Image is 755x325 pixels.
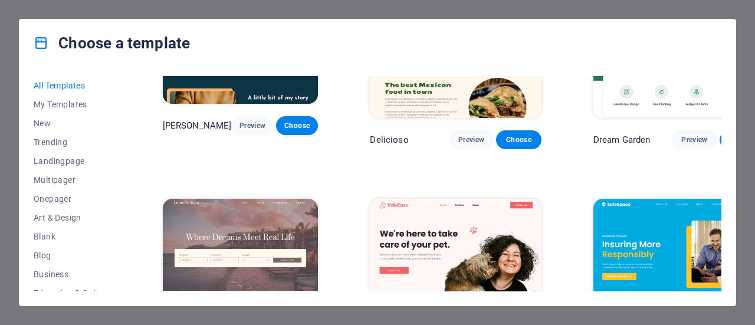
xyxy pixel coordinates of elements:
button: Preview [672,130,717,149]
button: Trending [34,133,111,152]
button: Preview [231,116,273,135]
span: Multipager [34,175,111,185]
p: Delicioso [370,134,408,146]
span: My Templates [34,100,111,109]
p: [PERSON_NAME] [163,120,232,132]
span: Choose [505,135,531,145]
span: Blog [34,251,111,260]
span: Blank [34,232,111,241]
button: Art & Design [34,208,111,227]
button: Education & Culture [34,284,111,303]
span: New [34,119,111,128]
span: Art & Design [34,213,111,222]
button: Business [34,265,111,284]
span: All Templates [34,81,111,90]
button: Choose [276,116,319,135]
button: Blog [34,246,111,265]
span: Preview [458,135,484,145]
button: My Templates [34,95,111,114]
button: Onepager [34,189,111,208]
button: Multipager [34,170,111,189]
button: Choose [496,130,541,149]
span: Landingpage [34,156,111,166]
span: Trending [34,137,111,147]
button: All Templates [34,76,111,95]
span: Preview [241,121,264,130]
span: Onepager [34,194,111,203]
span: Choose [285,121,309,130]
button: Landingpage [34,152,111,170]
span: Business [34,270,111,279]
button: Preview [449,130,494,149]
span: Preview [681,135,707,145]
p: Dream Garden [593,134,651,146]
h4: Choose a template [34,34,190,52]
span: Education & Culture [34,288,111,298]
button: New [34,114,111,133]
button: Blank [34,227,111,246]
